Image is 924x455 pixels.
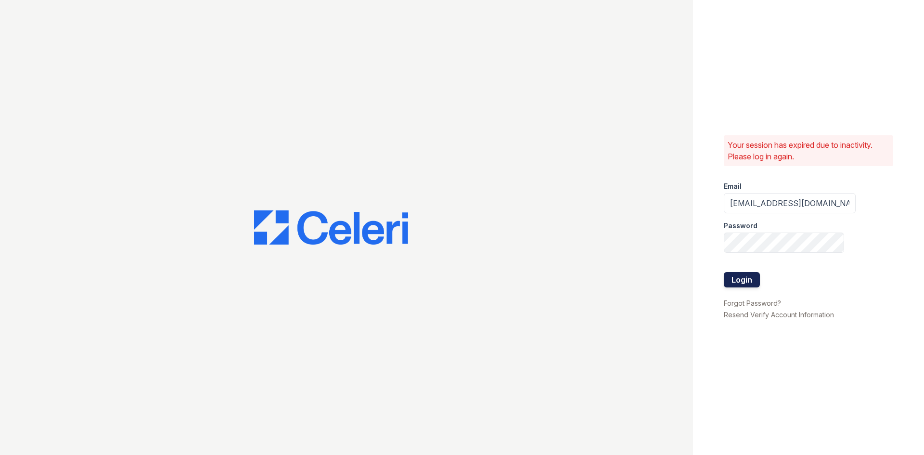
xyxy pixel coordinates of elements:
[254,210,408,245] img: CE_Logo_Blue-a8612792a0a2168367f1c8372b55b34899dd931a85d93a1a3d3e32e68fde9ad4.png
[724,182,742,191] label: Email
[724,299,781,307] a: Forgot Password?
[724,272,760,287] button: Login
[724,311,834,319] a: Resend Verify Account Information
[728,139,889,162] p: Your session has expired due to inactivity. Please log in again.
[724,221,757,231] label: Password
